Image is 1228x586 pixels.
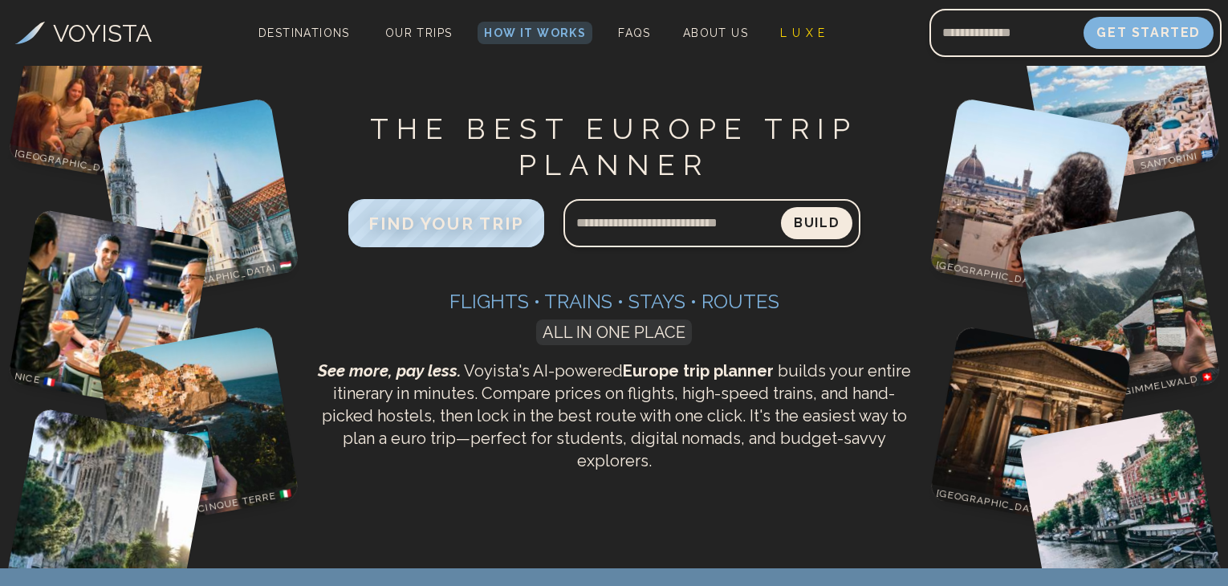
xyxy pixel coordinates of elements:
[1084,17,1214,49] button: Get Started
[96,97,300,301] img: Budapest
[780,26,826,39] span: L U X E
[623,361,774,380] strong: Europe trip planner
[612,22,657,44] a: FAQs
[478,22,592,44] a: How It Works
[928,97,1132,301] img: Florence
[314,111,915,183] h1: THE BEST EUROPE TRIP PLANNER
[1017,209,1221,413] img: Gimmelwald
[618,26,651,39] span: FAQs
[774,22,832,44] a: L U X E
[314,289,915,315] h3: Flights • Trains • Stays • Routes
[7,209,211,413] img: Nice
[379,22,459,44] a: Our Trips
[563,204,781,242] input: Search query
[318,361,461,380] span: See more, pay less.
[368,214,524,234] span: FIND YOUR TRIP
[96,325,299,528] img: Cinque Terre
[15,15,152,51] a: VOYISTA
[314,360,915,472] p: Voyista's AI-powered builds your entire itinerary in minutes. Compare prices on flights, high-spe...
[536,319,692,345] span: ALL IN ONE PLACE
[53,15,152,51] h3: VOYISTA
[677,22,754,44] a: About Us
[348,199,544,247] button: FIND YOUR TRIP
[929,325,1132,528] img: Rome
[683,26,748,39] span: About Us
[7,368,63,392] p: Nice 🇫🇷
[385,26,453,39] span: Our Trips
[348,218,544,233] a: FIND YOUR TRIP
[252,20,356,67] span: Destinations
[15,22,45,44] img: Voyista Logo
[781,207,852,239] button: Build
[484,26,586,39] span: How It Works
[929,14,1084,52] input: Email address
